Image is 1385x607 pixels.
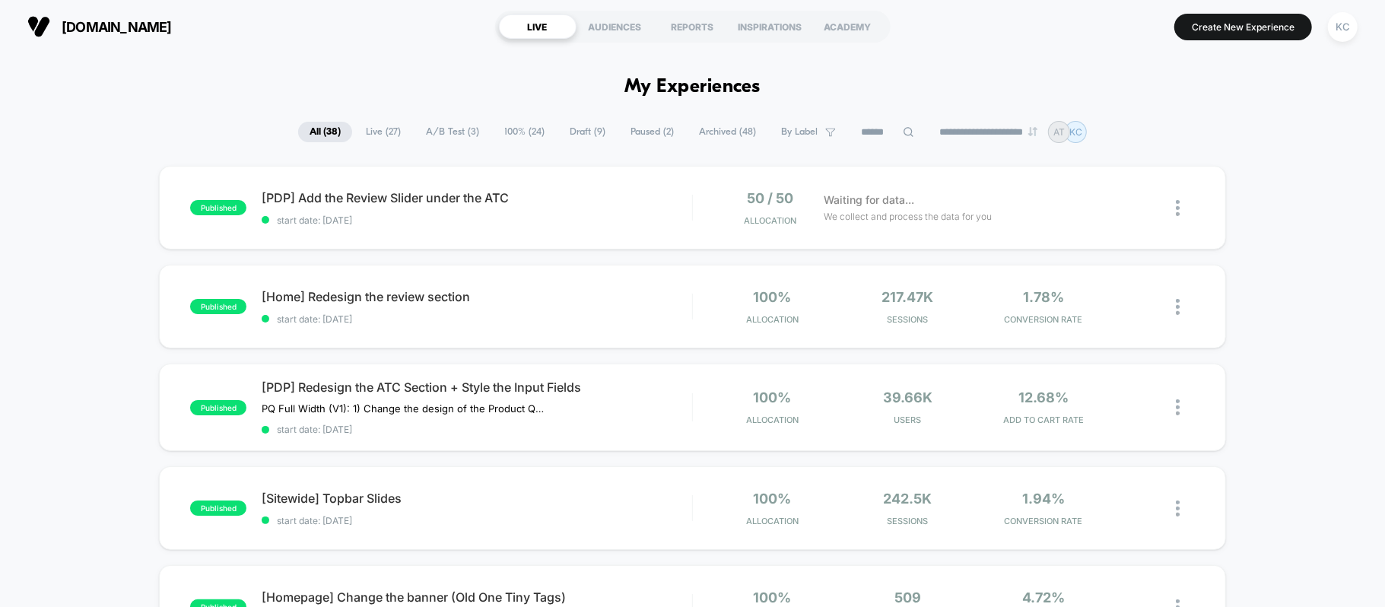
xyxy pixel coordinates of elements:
[781,126,818,138] span: By Label
[809,14,887,39] div: ACADEMY
[262,590,691,605] span: [Homepage] Change the banner (Old One Tiny Tags)
[1323,11,1362,43] button: KC
[1069,126,1082,138] p: KC
[619,122,685,142] span: Paused ( 2 )
[744,215,796,226] span: Allocation
[27,15,50,38] img: Visually logo
[1176,399,1180,415] img: close
[1328,12,1358,42] div: KC
[1174,14,1312,40] button: Create New Experience
[1023,289,1064,305] span: 1.78%
[894,590,921,605] span: 509
[824,192,914,208] span: Waiting for data...
[883,389,932,405] span: 39.66k
[190,501,246,516] span: published
[882,289,934,305] span: 217.47k
[558,122,617,142] span: Draft ( 9 )
[746,415,799,425] span: Allocation
[884,491,932,507] span: 242.5k
[753,389,791,405] span: 100%
[190,299,246,314] span: published
[262,515,691,526] span: start date: [DATE]
[654,14,732,39] div: REPORTS
[732,14,809,39] div: INSPIRATIONS
[1022,491,1065,507] span: 1.94%
[980,314,1107,325] span: CONVERSION RATE
[354,122,412,142] span: Live ( 27 )
[493,122,556,142] span: 100% ( 24 )
[23,14,176,39] button: [DOMAIN_NAME]
[262,190,691,205] span: [PDP] Add the Review Slider under the ATC
[262,424,691,435] span: start date: [DATE]
[747,190,793,206] span: 50 / 50
[753,289,791,305] span: 100%
[1176,200,1180,216] img: close
[980,516,1107,526] span: CONVERSION RATE
[1028,127,1037,136] img: end
[688,122,767,142] span: Archived ( 48 )
[843,314,971,325] span: Sessions
[746,516,799,526] span: Allocation
[577,14,654,39] div: AUDIENCES
[190,400,246,415] span: published
[499,14,577,39] div: LIVE
[190,200,246,215] span: published
[262,289,691,304] span: [Home] Redesign the review section
[262,491,691,506] span: [Sitewide] Topbar Slides
[1176,501,1180,516] img: close
[415,122,491,142] span: A/B Test ( 3 )
[262,402,544,415] span: PQ Full Width (V1): 1) Change the design of the Product Quantity border color grey to pink brand ...
[1176,299,1180,315] img: close
[824,209,992,224] span: We collect and process the data for you
[624,76,761,98] h1: My Experiences
[746,314,799,325] span: Allocation
[1053,126,1065,138] p: AT
[843,516,971,526] span: Sessions
[753,491,791,507] span: 100%
[843,415,971,425] span: Users
[262,215,691,226] span: start date: [DATE]
[262,380,691,395] span: [PDP] Redesign the ATC Section + Style the Input Fields
[753,590,791,605] span: 100%
[62,19,172,35] span: [DOMAIN_NAME]
[298,122,352,142] span: All ( 38 )
[980,415,1107,425] span: ADD TO CART RATE
[1022,590,1065,605] span: 4.72%
[1018,389,1069,405] span: 12.68%
[262,313,691,325] span: start date: [DATE]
